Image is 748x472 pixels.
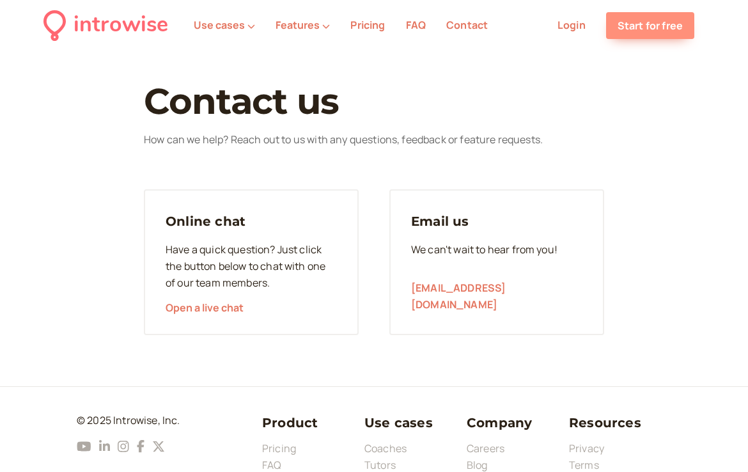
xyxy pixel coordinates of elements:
p: Have a quick question? Just click the button below to chat with one of our team members. [166,242,337,292]
h3: Email us [411,211,469,232]
a: [EMAIL_ADDRESS][DOMAIN_NAME] [411,280,582,313]
div: Chat Widget [462,20,748,472]
a: Login [557,18,586,32]
div: © 2025 Introwise, Inc. [77,413,249,429]
h3: Online chat [166,211,245,232]
a: Tutors [364,458,396,472]
h1: Contact us [144,82,604,122]
a: introwise [43,8,168,43]
span: Open a live chat [166,301,244,315]
a: Contact [446,18,488,32]
button: Use cases [194,19,255,31]
p: We can't wait to hear from you! [411,242,557,270]
h3: Product [262,413,364,433]
a: FAQ [262,458,281,472]
h3: Use cases [364,413,467,433]
a: Pricing [262,441,296,455]
a: FAQ [406,18,426,32]
a: Pricing [350,18,385,32]
p: How can we help? Reach out to us with any questions, feedback or feature requests. [144,132,604,148]
iframe: To enrich screen reader interactions, please activate Accessibility in Grammarly extension settings [462,20,748,472]
button: Open a live chat [166,302,244,313]
div: introwise [74,8,168,43]
a: Coaches [364,441,407,455]
a: Start for free [606,12,694,39]
button: Features [276,19,330,31]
